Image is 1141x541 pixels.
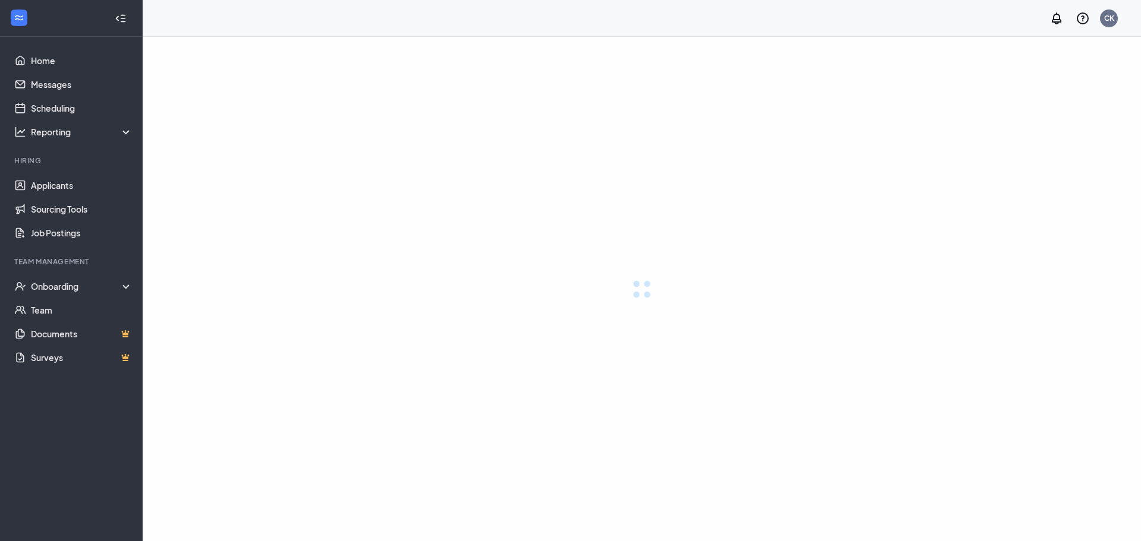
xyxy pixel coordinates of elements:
[31,126,133,138] div: Reporting
[1104,13,1114,23] div: CK
[14,280,26,292] svg: UserCheck
[13,12,25,24] svg: WorkstreamLogo
[1049,11,1064,26] svg: Notifications
[31,197,133,221] a: Sourcing Tools
[14,126,26,138] svg: Analysis
[14,257,130,267] div: Team Management
[14,156,130,166] div: Hiring
[31,221,133,245] a: Job Postings
[31,298,133,322] a: Team
[31,280,133,292] div: Onboarding
[31,49,133,72] a: Home
[31,346,133,369] a: SurveysCrown
[115,12,127,24] svg: Collapse
[31,72,133,96] a: Messages
[31,322,133,346] a: DocumentsCrown
[31,173,133,197] a: Applicants
[1076,11,1090,26] svg: QuestionInfo
[31,96,133,120] a: Scheduling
